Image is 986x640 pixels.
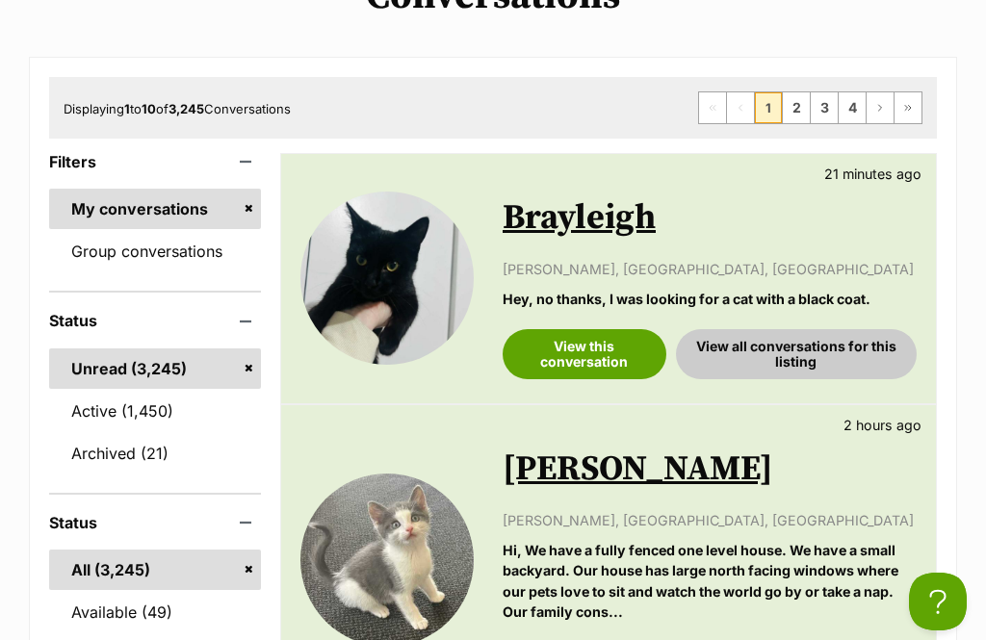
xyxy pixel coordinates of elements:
p: 2 hours ago [843,415,921,435]
nav: Pagination [698,91,922,124]
p: Hey, no thanks, I was looking for a cat with a black coat. [503,289,917,309]
header: Status [49,514,261,531]
span: Displaying to of Conversations [64,101,291,116]
p: Hi, We have a fully fenced one level house. We have a small backyard. Our house has large north f... [503,540,917,622]
span: First page [699,92,726,123]
a: Archived (21) [49,433,261,474]
a: Available (49) [49,592,261,632]
header: Status [49,312,261,329]
a: Group conversations [49,231,261,271]
a: Active (1,450) [49,391,261,431]
a: My conversations [49,189,261,229]
a: Last page [895,92,921,123]
p: [PERSON_NAME], [GEOGRAPHIC_DATA], [GEOGRAPHIC_DATA] [503,259,917,279]
strong: 10 [142,101,156,116]
a: [PERSON_NAME] [503,448,773,491]
a: Page 4 [839,92,866,123]
p: 21 minutes ago [824,164,921,184]
span: Page 1 [755,92,782,123]
iframe: Help Scout Beacon - Open [909,573,967,630]
strong: 1 [124,101,130,116]
a: View this conversation [503,329,666,379]
strong: 3,245 [169,101,204,116]
p: [PERSON_NAME], [GEOGRAPHIC_DATA], [GEOGRAPHIC_DATA] [503,510,917,530]
a: Brayleigh [503,196,656,240]
span: Previous page [727,92,754,123]
a: View all conversations for this listing [676,329,917,379]
a: Next page [867,92,894,123]
a: All (3,245) [49,550,261,590]
header: Filters [49,153,261,170]
img: Brayleigh [300,192,474,365]
a: Unread (3,245) [49,348,261,389]
a: Page 3 [811,92,838,123]
a: Page 2 [783,92,810,123]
